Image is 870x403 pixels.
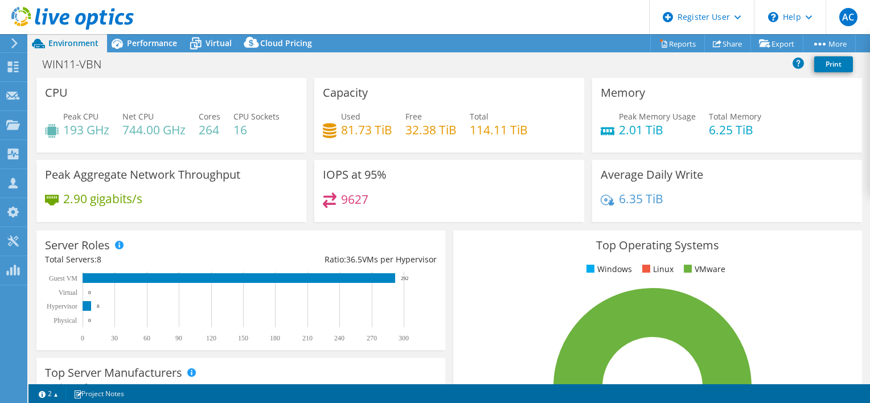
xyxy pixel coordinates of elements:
[88,290,91,295] text: 0
[45,239,110,252] h3: Server Roles
[709,124,761,136] h4: 6.25 TiB
[341,124,392,136] h4: 81.73 TiB
[63,111,99,122] span: Peak CPU
[399,334,409,342] text: 300
[260,38,312,48] span: Cloud Pricing
[122,111,154,122] span: Net CPU
[302,334,313,342] text: 210
[323,168,387,181] h3: IOPS at 95%
[323,87,368,99] h3: Capacity
[175,334,182,342] text: 90
[650,35,705,52] a: Reports
[405,124,457,136] h4: 32.38 TiB
[270,334,280,342] text: 180
[97,303,100,309] text: 8
[601,168,703,181] h3: Average Daily Write
[709,111,761,122] span: Total Memory
[63,124,109,136] h4: 193 GHz
[54,316,77,324] text: Physical
[241,253,437,266] div: Ratio: VMs per Hypervisor
[619,192,663,205] h4: 6.35 TiB
[401,275,409,281] text: 292
[750,35,803,52] a: Export
[59,289,78,297] text: Virtual
[45,367,182,379] h3: Top Server Manufacturers
[233,124,280,136] h4: 16
[601,87,645,99] h3: Memory
[341,193,368,205] h4: 9627
[45,253,241,266] div: Total Servers:
[341,111,360,122] span: Used
[88,318,91,323] text: 0
[509,383,531,391] tspan: ESXi 7.0
[45,168,240,181] h3: Peak Aggregate Network Throughput
[619,111,696,122] span: Peak Memory Usage
[111,334,118,342] text: 30
[37,58,119,71] h1: WIN11-VBN
[45,381,437,393] h4: Total Manufacturers:
[803,35,856,52] a: More
[619,124,696,136] h4: 2.01 TiB
[462,239,853,252] h3: Top Operating Systems
[233,111,280,122] span: CPU Sockets
[48,38,99,48] span: Environment
[839,8,857,26] span: AC
[47,302,77,310] text: Hypervisor
[143,334,150,342] text: 60
[367,334,377,342] text: 270
[488,383,509,391] tspan: 100.0%
[334,334,344,342] text: 240
[639,263,674,275] li: Linux
[405,111,422,122] span: Free
[199,111,220,122] span: Cores
[65,386,132,401] a: Project Notes
[118,381,122,392] span: 1
[346,254,362,265] span: 36.5
[97,254,101,265] span: 8
[127,38,177,48] span: Performance
[49,274,77,282] text: Guest VM
[122,124,186,136] h4: 744.00 GHz
[814,56,853,72] a: Print
[470,124,528,136] h4: 114.11 TiB
[31,386,66,401] a: 2
[470,111,489,122] span: Total
[681,263,725,275] li: VMware
[768,12,778,22] svg: \n
[238,334,248,342] text: 150
[63,192,142,205] h4: 2.90 gigabits/s
[206,38,232,48] span: Virtual
[81,334,84,342] text: 0
[206,334,216,342] text: 120
[45,87,68,99] h3: CPU
[704,35,751,52] a: Share
[199,124,220,136] h4: 264
[584,263,632,275] li: Windows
